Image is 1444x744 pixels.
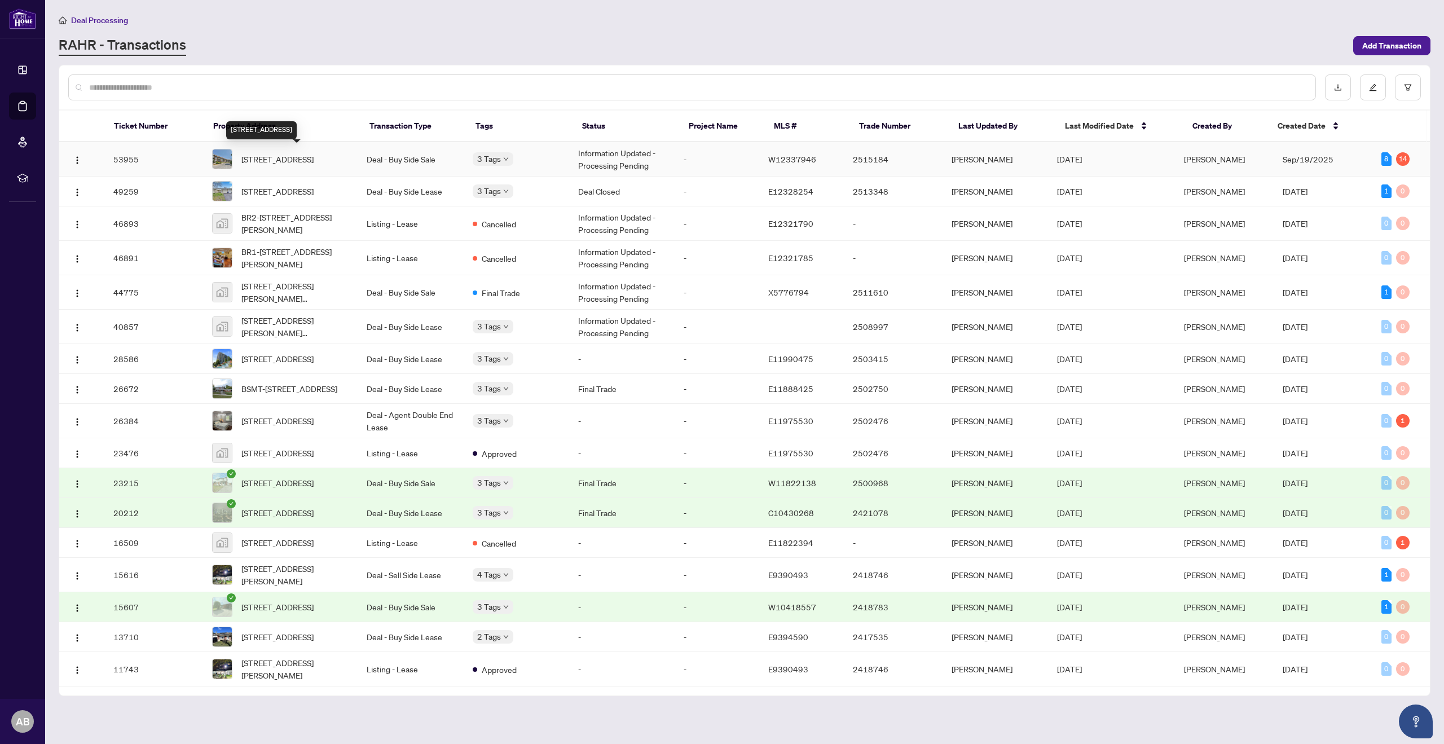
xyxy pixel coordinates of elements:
span: [STREET_ADDRESS] [241,353,314,365]
td: 2502476 [844,438,943,468]
th: Last Updated By [949,111,1056,142]
button: Logo [68,534,86,552]
span: Approved [482,663,517,676]
span: [DATE] [1057,322,1082,332]
span: E11975530 [768,448,813,458]
div: 0 [1396,320,1410,333]
td: - [675,374,759,404]
img: Logo [73,509,82,518]
td: Deal - Buy Side Lease [358,344,463,374]
span: [DATE] [1057,448,1082,458]
span: BR1-[STREET_ADDRESS][PERSON_NAME] [241,245,349,270]
td: [PERSON_NAME] [943,528,1048,558]
td: Information Updated - Processing Pending [569,142,675,177]
span: [STREET_ADDRESS][PERSON_NAME][PERSON_NAME] [241,314,349,339]
div: 0 [1396,251,1410,265]
span: [DATE] [1283,448,1307,458]
td: 2511610 [844,275,943,310]
div: 1 [1396,536,1410,549]
td: 40857 [104,310,203,344]
td: 46891 [104,241,203,275]
button: Logo [68,598,86,616]
img: Logo [73,355,82,364]
button: download [1325,74,1351,100]
td: 2503415 [844,344,943,374]
div: 0 [1396,630,1410,644]
span: [PERSON_NAME] [1184,632,1245,642]
th: Transaction Type [360,111,467,142]
button: Logo [68,283,86,301]
img: Logo [73,289,82,298]
span: check-circle [227,499,236,508]
img: thumbnail-img [213,182,232,201]
th: Project Name [680,111,765,142]
span: E12328254 [768,186,813,196]
div: 0 [1396,285,1410,299]
span: [DATE] [1057,602,1082,612]
td: - [675,142,759,177]
span: down [503,156,509,162]
td: Information Updated - Processing Pending [569,275,675,310]
button: filter [1395,74,1421,100]
span: [STREET_ADDRESS] [241,536,314,549]
td: Deal - Buy Side Lease [358,310,463,344]
td: [PERSON_NAME] [943,558,1048,592]
span: X5776794 [768,287,809,297]
td: 28586 [104,344,203,374]
td: - [675,344,759,374]
button: Add Transaction [1353,36,1430,55]
span: W10418557 [768,602,816,612]
td: 53955 [104,142,203,177]
span: [DATE] [1283,253,1307,263]
span: [STREET_ADDRESS][PERSON_NAME][PERSON_NAME] [241,280,349,305]
td: 20212 [104,498,203,528]
div: 0 [1381,506,1392,520]
span: [STREET_ADDRESS] [241,153,314,165]
th: Created By [1183,111,1269,142]
div: 1 [1396,414,1410,428]
span: [PERSON_NAME] [1184,416,1245,426]
td: - [675,438,759,468]
span: home [59,16,67,24]
img: thumbnail-img [213,473,232,492]
td: [PERSON_NAME] [943,275,1048,310]
span: [DATE] [1283,218,1307,228]
td: - [675,468,759,498]
img: Logo [73,385,82,394]
span: [DATE] [1283,602,1307,612]
td: [PERSON_NAME] [943,404,1048,438]
div: [STREET_ADDRESS] [226,121,297,139]
td: - [844,528,943,558]
td: Final Trade [569,468,675,498]
span: Deal Processing [71,15,128,25]
img: Logo [73,220,82,229]
span: down [503,188,509,194]
span: [DATE] [1057,287,1082,297]
span: E12321785 [768,253,813,263]
div: 0 [1396,352,1410,366]
button: Logo [68,150,86,168]
div: 0 [1381,536,1392,549]
td: - [569,344,675,374]
div: 0 [1396,568,1410,582]
span: [DATE] [1283,416,1307,426]
button: Logo [68,474,86,492]
div: 0 [1381,320,1392,333]
button: Logo [68,660,86,678]
span: 3 Tags [477,414,501,427]
td: 26384 [104,404,203,438]
button: Open asap [1399,705,1433,738]
div: 0 [1396,446,1410,460]
td: - [569,404,675,438]
span: Add Transaction [1362,37,1421,55]
div: 0 [1396,600,1410,614]
span: 3 Tags [477,352,501,365]
th: Tags [466,111,573,142]
img: thumbnail-img [213,283,232,302]
span: [DATE] [1283,538,1307,548]
span: [DATE] [1283,664,1307,674]
span: down [503,510,509,516]
td: Listing - Lease [358,528,463,558]
td: - [675,528,759,558]
span: [PERSON_NAME] [1184,218,1245,228]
